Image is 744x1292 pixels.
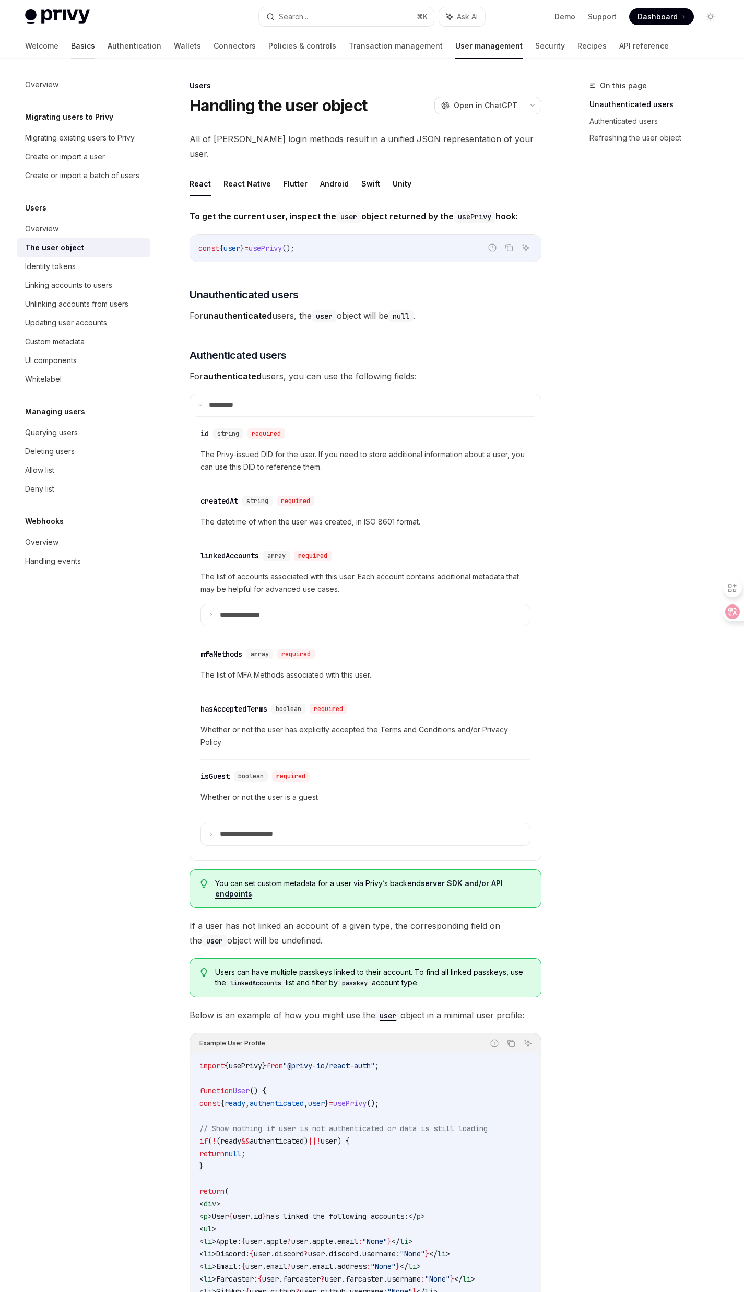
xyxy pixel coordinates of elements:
span: > [471,1274,475,1284]
span: < [199,1212,204,1221]
a: Custom metadata [17,332,150,351]
span: { [220,1099,225,1108]
span: </ [408,1212,417,1221]
span: The list of MFA Methods associated with this user. [200,669,530,681]
a: Welcome [25,33,58,59]
span: , [245,1099,250,1108]
span: ul [204,1224,212,1233]
div: Handling events [25,555,81,567]
span: ! [212,1136,216,1146]
span: Below is an example of how you might use the object in a minimal user profile: [190,1008,541,1022]
a: Overview [17,75,150,94]
a: Allow list [17,461,150,480]
span: li [204,1249,212,1259]
span: ) [304,1136,308,1146]
span: return [199,1149,225,1158]
span: { [250,1249,254,1259]
div: Identity tokens [25,260,76,273]
span: return [199,1186,225,1196]
span: has linked the following accounts: [266,1212,408,1221]
span: > [417,1262,421,1271]
span: Farcaster: [216,1274,258,1284]
span: user [233,1212,250,1221]
span: Users can have multiple passkeys linked to their account. To find all linked passkeys, use the li... [215,967,531,988]
span: import [199,1061,225,1070]
span: > [212,1249,216,1259]
span: On this page [600,79,647,92]
button: Copy the contents from the code block [504,1037,518,1050]
span: ? [287,1237,291,1246]
span: const [198,243,219,253]
span: user [325,1274,341,1284]
span: . [341,1274,346,1284]
div: Overview [25,78,58,91]
span: </ [400,1262,408,1271]
span: User [212,1212,229,1221]
button: Search...⌘K [259,7,433,26]
span: : [367,1262,371,1271]
a: Recipes [577,33,607,59]
span: const [199,1099,220,1108]
span: < [199,1262,204,1271]
span: > [212,1224,216,1233]
button: Report incorrect code [486,241,499,254]
a: Authentication [108,33,161,59]
span: () { [250,1086,266,1096]
div: required [277,496,314,506]
a: API reference [619,33,669,59]
span: "@privy-io/react-auth" [283,1061,375,1070]
div: Migrating existing users to Privy [25,132,135,144]
div: Overview [25,536,58,549]
span: string [246,497,268,505]
span: discord [275,1249,304,1259]
span: ( [216,1136,220,1146]
div: Linking accounts to users [25,279,112,292]
span: </ [429,1249,438,1259]
span: ? [287,1262,291,1271]
a: Demo [554,11,575,22]
span: apple [312,1237,333,1246]
span: = [244,243,249,253]
button: Ask AI [519,241,533,254]
span: > [212,1262,216,1271]
span: li [204,1237,212,1246]
a: Whitelabel [17,370,150,389]
span: The datetime of when the user was created, in ISO 8601 format. [200,516,530,528]
span: { [219,243,223,253]
span: For users, you can use the following fields: [190,369,541,383]
span: You can set custom metadata for a user via Privy’s backend . [215,878,531,899]
span: user [245,1237,262,1246]
a: Deny list [17,480,150,498]
span: from [266,1061,283,1070]
span: User [233,1086,250,1096]
span: > [208,1212,212,1221]
a: Policies & controls [268,33,336,59]
span: user [262,1274,279,1284]
a: Overview [17,533,150,552]
span: > [212,1237,216,1246]
span: // Show nothing if user is not authenticated or data is still loading [199,1124,488,1133]
button: Open in ChatGPT [434,97,524,114]
span: } [240,243,244,253]
button: Report incorrect code [488,1037,501,1050]
span: { [225,1061,229,1070]
span: All of [PERSON_NAME] login methods result in a unified JSON representation of your user. [190,132,541,161]
code: user [312,310,337,322]
code: linkedAccounts [226,978,286,988]
button: React [190,171,211,196]
span: The list of accounts associated with this user. Each account contains additional metadata that ma... [200,571,530,596]
div: UI components [25,354,77,367]
span: . [325,1249,329,1259]
h1: Handling the user object [190,96,367,115]
button: React Native [223,171,271,196]
span: The Privy-issued DID for the user. If you need to store additional information about a user, you ... [200,448,530,473]
span: Dashboard [637,11,678,22]
span: Ask AI [457,11,478,22]
span: usePrivy [249,243,282,253]
div: required [247,428,285,439]
span: Email: [216,1262,241,1271]
img: light logo [25,9,90,24]
span: username [362,1249,396,1259]
span: li [400,1237,408,1246]
span: user [245,1262,262,1271]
